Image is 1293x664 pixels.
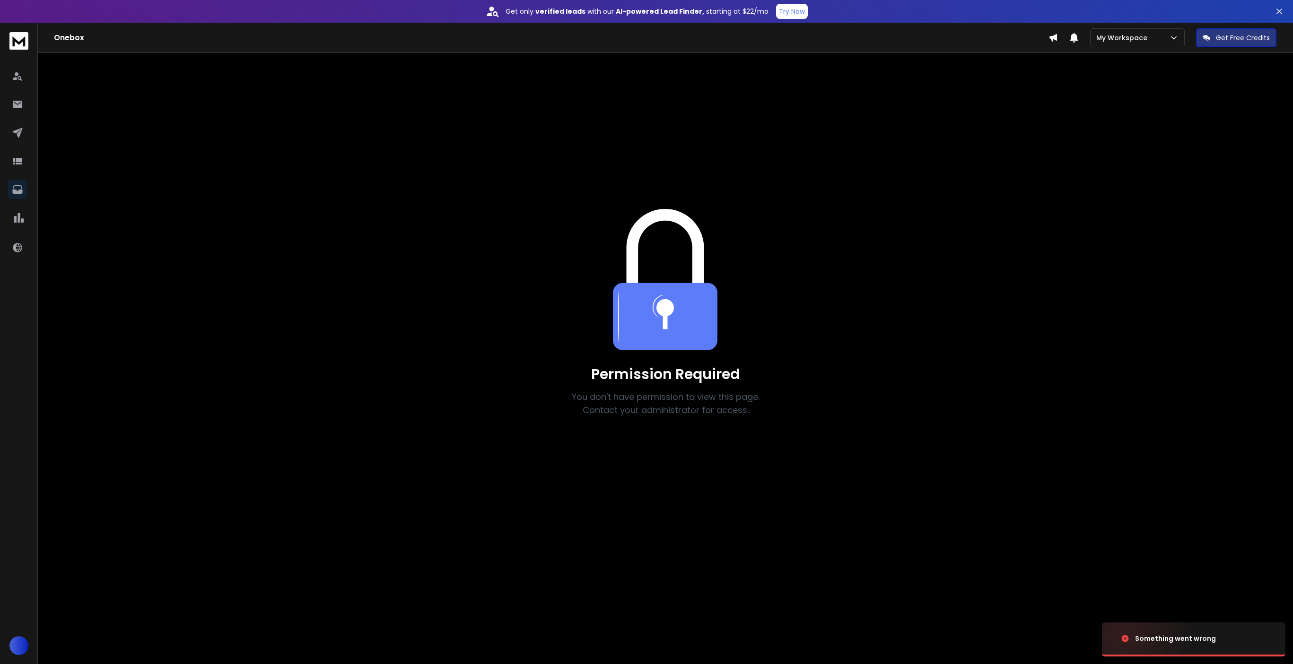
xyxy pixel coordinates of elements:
strong: AI-powered Lead Finder, [616,7,704,16]
p: You don't have permission to view this page. Contact your administrator for access. [559,390,771,417]
button: Get Free Credits [1196,28,1276,47]
img: image [1102,613,1197,664]
p: Get only with our starting at $22/mo [506,7,769,16]
p: Try Now [779,7,805,16]
p: My Workspace [1096,33,1151,43]
button: Try Now [776,4,808,19]
h1: Permission Required [559,366,771,383]
div: Something went wrong [1135,634,1216,643]
h1: Onebox [54,32,1048,43]
img: logo [9,32,28,50]
img: Team collaboration [613,209,718,351]
p: Get Free Credits [1216,33,1270,43]
strong: verified leads [535,7,585,16]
